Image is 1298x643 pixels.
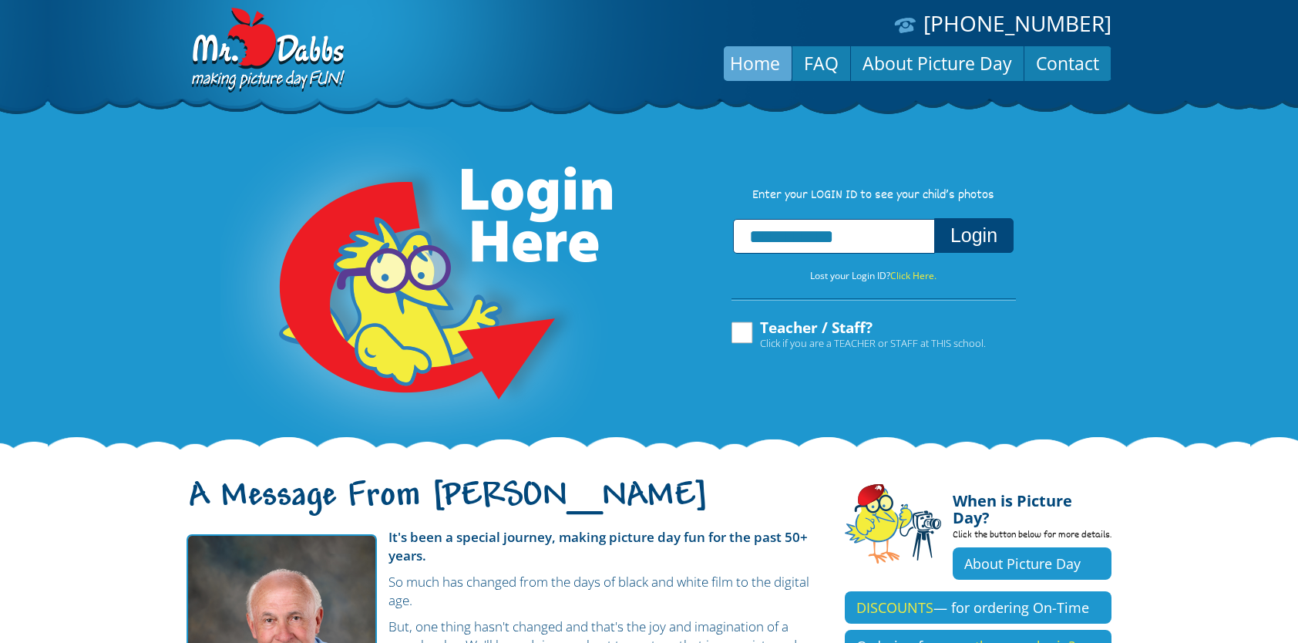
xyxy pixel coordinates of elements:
[953,483,1111,527] h4: When is Picture Day?
[715,268,1031,284] p: Lost your Login ID?
[729,320,986,349] label: Teacher / Staff?
[187,573,822,610] p: So much has changed from the days of black and white film to the digital age.
[220,127,615,451] img: Login Here
[845,591,1111,624] a: DISCOUNTS— for ordering On-Time
[856,598,933,617] span: DISCOUNTS
[718,45,792,82] a: Home
[953,547,1111,580] a: About Picture Day
[792,45,850,82] a: FAQ
[760,335,986,351] span: Click if you are a TEACHER or STAFF at THIS school.
[715,187,1031,204] p: Enter your LOGIN ID to see your child’s photos
[388,528,808,564] strong: It's been a special journey, making picture day fun for the past 50+ years.
[890,269,937,282] a: Click Here.
[934,218,1014,253] button: Login
[851,45,1024,82] a: About Picture Day
[923,8,1111,38] a: [PHONE_NUMBER]
[187,8,347,94] img: Dabbs Company
[1024,45,1111,82] a: Contact
[953,527,1111,547] p: Click the button below for more details.
[187,490,822,522] h1: A Message From [PERSON_NAME]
